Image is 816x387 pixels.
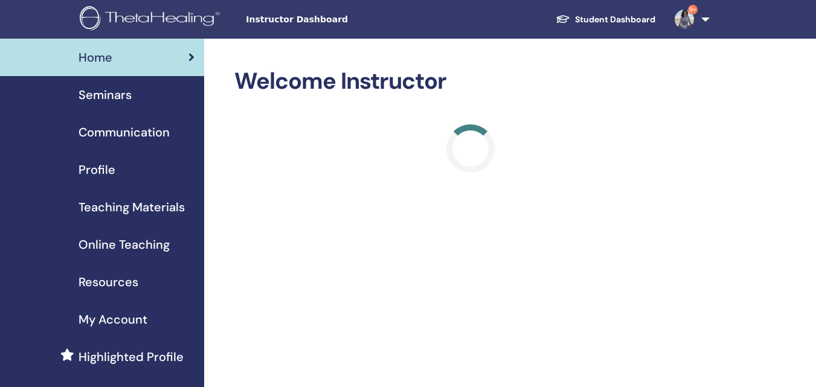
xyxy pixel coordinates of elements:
img: default.jpg [675,10,694,29]
h2: Welcome Instructor [234,68,707,95]
span: Home [79,48,112,66]
span: 9+ [688,5,698,14]
a: Student Dashboard [546,8,665,31]
span: Profile [79,161,115,179]
span: Communication [79,123,170,141]
span: Highlighted Profile [79,348,184,366]
span: Instructor Dashboard [246,13,427,26]
span: My Account [79,310,147,328]
img: graduation-cap-white.svg [556,14,570,24]
span: Resources [79,273,138,291]
img: logo.png [80,6,224,33]
span: Teaching Materials [79,198,185,216]
span: Online Teaching [79,235,170,254]
span: Seminars [79,86,132,104]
